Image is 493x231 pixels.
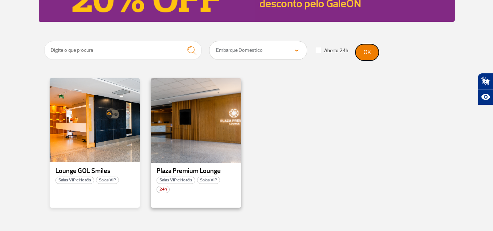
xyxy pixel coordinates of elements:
[157,168,235,175] p: Plaza Premium Lounge
[478,89,493,105] button: Abrir recursos assistivos.
[55,168,134,175] p: Lounge GOL Smiles
[44,41,202,60] input: Digite o que procura
[478,73,493,89] button: Abrir tradutor de língua de sinais.
[197,177,220,184] span: Salas VIP
[316,47,348,54] label: Aberto 24h
[157,186,170,193] span: 24h
[157,177,195,184] span: Salas VIP e Hotéis
[55,177,94,184] span: Salas VIP e Hotéis
[478,73,493,105] div: Plugin de acessibilidade da Hand Talk.
[355,44,379,61] button: OK
[96,177,119,184] span: Salas VIP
